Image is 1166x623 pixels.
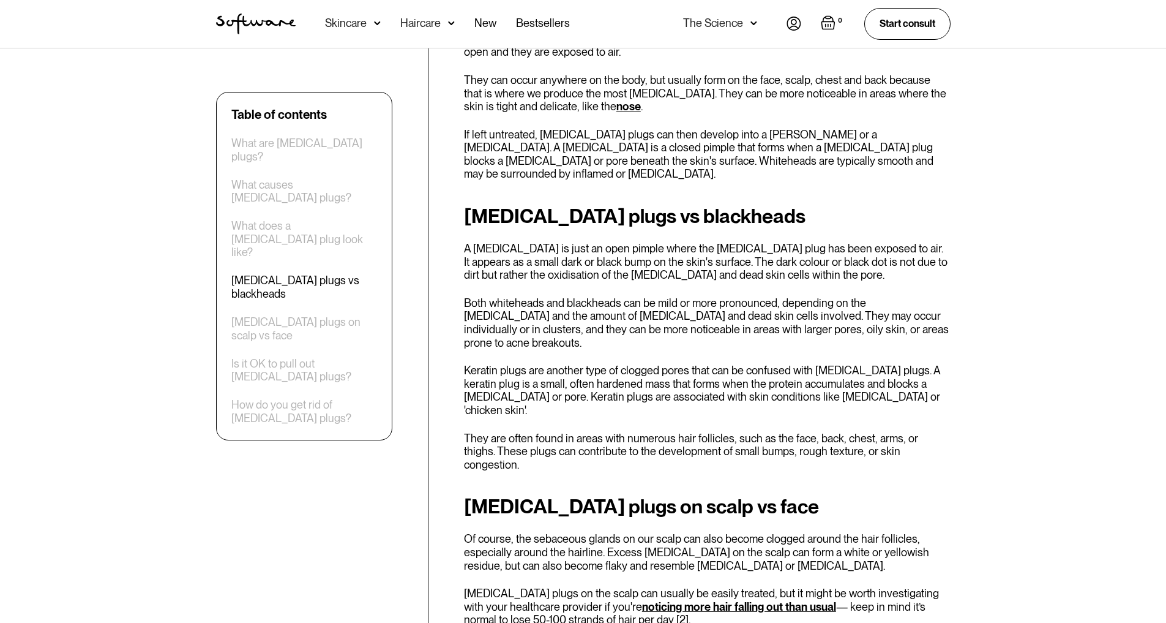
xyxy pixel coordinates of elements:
[216,13,296,34] img: Software Logo
[642,600,836,613] a: noticing more hair falling out than usual
[750,17,757,29] img: arrow down
[864,8,951,39] a: Start consult
[231,107,327,122] div: Table of contents
[374,17,381,29] img: arrow down
[464,496,951,518] h2: [MEDICAL_DATA] plugs on scalp vs face
[683,17,743,29] div: The Science
[464,364,951,417] p: Keratin plugs are another type of clogged pores that can be confused with [MEDICAL_DATA] plugs. A...
[464,242,951,282] p: A [MEDICAL_DATA] is just an open pimple where the [MEDICAL_DATA] plug has been exposed to air. It...
[464,205,951,227] h2: [MEDICAL_DATA] plugs vs blackheads
[400,17,441,29] div: Haircare
[231,219,377,259] a: What does a [MEDICAL_DATA] plug look like?
[231,357,377,383] a: Is it OK to pull out [MEDICAL_DATA] plugs?
[821,15,845,32] a: Open empty cart
[464,128,951,181] p: If left untreated, [MEDICAL_DATA] plugs can then develop into a [PERSON_NAME] or a [MEDICAL_DATA]...
[464,432,951,472] p: They are often found in areas with numerous hair follicles, such as the face, back, chest, arms, ...
[231,398,377,425] a: How do you get rid of [MEDICAL_DATA] plugs?
[464,74,951,113] p: They can occur anywhere on the body, but usually form on the face, scalp, chest and back because ...
[616,100,641,113] a: nose
[464,296,951,349] p: Both whiteheads and blackheads can be mild or more pronounced, depending on the [MEDICAL_DATA] an...
[835,15,845,26] div: 0
[231,137,377,163] a: What are [MEDICAL_DATA] plugs?
[231,315,377,342] a: [MEDICAL_DATA] plugs on scalp vs face
[231,274,377,300] a: [MEDICAL_DATA] plugs vs blackheads
[448,17,455,29] img: arrow down
[325,17,367,29] div: Skincare
[464,532,951,572] p: Of course, the sebaceous glands on our scalp can also become clogged around the hair follicles, e...
[231,178,377,205] a: What causes [MEDICAL_DATA] plugs?
[216,13,296,34] a: home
